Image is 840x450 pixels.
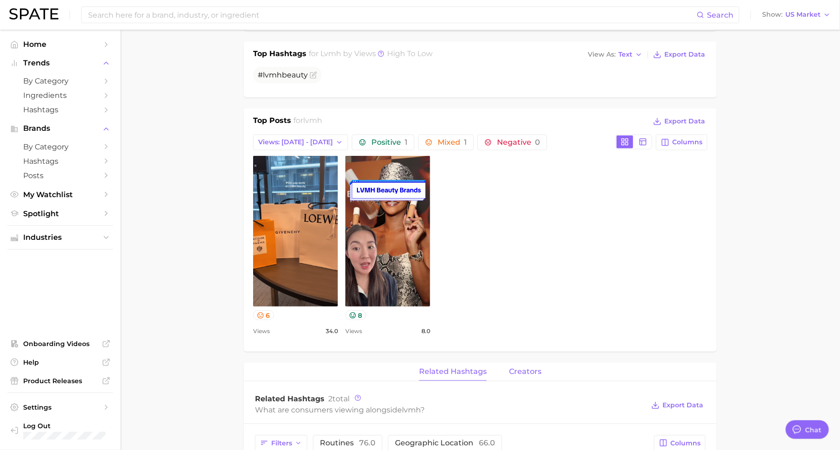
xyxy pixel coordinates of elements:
span: routines [320,439,375,447]
button: Trends [7,56,113,70]
span: Export Data [664,51,705,58]
a: Onboarding Videos [7,337,113,351]
span: 1 [405,138,407,147]
a: Help [7,355,113,369]
h2: for [294,115,323,129]
span: Text [618,52,632,57]
span: Industries [23,233,97,242]
span: Help [23,358,97,366]
span: Export Data [664,117,705,125]
span: related hashtags [419,367,487,376]
a: by Category [7,140,113,154]
span: Onboarding Videos [23,340,97,348]
span: 34.0 [325,326,338,337]
button: Export Data [649,399,706,412]
span: Columns [672,138,702,146]
span: Positive [371,139,407,146]
span: Views [253,326,270,337]
span: Product Releases [23,377,97,385]
span: US Market [785,12,821,17]
a: My Watchlist [7,187,113,202]
span: Trends [23,59,97,67]
span: 2 [328,394,332,403]
button: Export Data [651,48,707,61]
a: Log out. Currently logged in with e-mail hannah@spate.nyc. [7,419,113,443]
h2: for by Views [309,48,433,61]
button: 6 [253,310,274,320]
a: Spotlight [7,206,113,221]
span: Log Out [23,422,106,430]
span: Ingredients [23,91,97,100]
span: lvmh [304,116,323,125]
a: Ingredients [7,88,113,103]
span: 1 [464,138,467,147]
h1: Top Hashtags [253,48,306,61]
span: Brands [23,124,97,133]
button: Industries [7,231,113,244]
a: Product Releases [7,374,113,388]
a: by Category [7,74,113,88]
a: Hashtags [7,103,113,117]
span: Home [23,40,97,49]
span: 66.0 [479,438,495,447]
span: My Watchlist [23,190,97,199]
img: SPATE [9,8,58,19]
span: Export Data [662,401,703,409]
span: Settings [23,403,97,411]
a: Posts [7,168,113,183]
div: What are consumers viewing alongside ? [255,404,644,416]
span: geographic location [395,439,495,447]
span: lvmh [402,405,420,414]
span: total [328,394,350,403]
button: Columns [656,135,707,150]
h1: Top Posts [253,115,291,129]
span: Negative [497,139,540,146]
span: Filters [271,439,292,447]
span: 76.0 [359,438,375,447]
input: Search here for a brand, industry, or ingredient [87,7,697,23]
span: # beauty [258,71,308,79]
button: Brands [7,122,113,135]
span: by Category [23,77,97,85]
span: Columns [670,439,700,447]
button: ShowUS Market [760,9,833,21]
span: Views: [DATE] - [DATE] [258,138,333,146]
button: Flag as miscategorized or irrelevant [310,71,317,79]
span: Show [762,12,783,17]
span: 0 [535,138,540,147]
a: Home [7,37,113,51]
span: 8.0 [421,326,430,337]
button: View AsText [585,49,645,61]
span: high to low [388,49,433,58]
span: View As [588,52,616,57]
span: Mixed [438,139,467,146]
span: Hashtags [23,157,97,166]
span: Views [345,326,362,337]
span: Posts [23,171,97,180]
span: Related Hashtags [255,394,325,403]
a: Settings [7,400,113,414]
button: Views: [DATE] - [DATE] [253,135,348,150]
button: 8 [345,310,366,320]
button: Export Data [651,115,707,128]
span: creators [509,367,541,376]
span: Hashtags [23,105,97,114]
span: lvmh [263,71,282,79]
a: Hashtags [7,154,113,168]
span: Search [707,11,733,19]
span: Spotlight [23,209,97,218]
span: lvmh [321,49,342,58]
span: by Category [23,142,97,151]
